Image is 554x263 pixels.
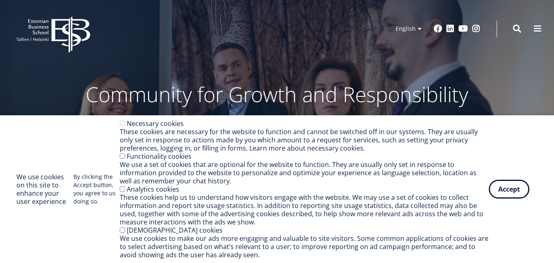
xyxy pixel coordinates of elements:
[73,173,120,206] p: By clicking the Accept button, you agree to us doing so.
[120,128,489,152] div: These cookies are necessary for the website to function and cannot be switched off in our systems...
[16,173,73,206] h2: We use cookies on this site to enhance your user experience
[489,180,529,199] button: Accept
[127,119,184,128] label: Necessary cookies
[127,226,223,235] label: [DEMOGRAPHIC_DATA] cookies
[120,234,489,259] div: We use cookies to make our ads more engaging and valuable to site visitors. Some common applicati...
[120,193,489,226] div: These cookies help us to understand how visitors engage with the website. We may use a set of coo...
[446,25,454,33] a: Linkedin
[127,152,192,161] label: Functionality cookies
[127,185,179,194] label: Analytics cookies
[458,25,468,33] a: Youtube
[60,82,495,107] p: Community for Growth and Responsibility
[120,160,489,185] div: We use a set of cookies that are optional for the website to function. They are usually only set ...
[472,25,480,33] a: Instagram
[434,25,442,33] a: Facebook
